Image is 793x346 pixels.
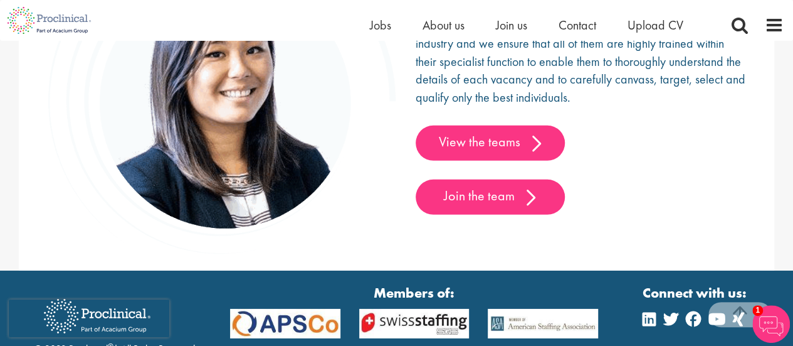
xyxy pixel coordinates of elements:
[752,305,763,316] span: 1
[628,17,683,33] a: Upload CV
[9,300,169,337] iframe: reCAPTCHA
[559,17,596,33] a: Contact
[230,283,599,303] strong: Members of:
[350,309,479,338] img: APSCo
[478,309,607,338] img: APSCo
[752,305,790,343] img: Chatbot
[496,17,527,33] a: Join us
[221,309,350,338] img: APSCo
[643,283,749,303] strong: Connect with us:
[34,290,160,342] img: Proclinical Recruitment
[416,126,565,161] a: View the teams
[416,17,747,215] div: Many of our consultants have a background in the life sciences industry and we ensure that all of...
[370,17,391,33] a: Jobs
[416,180,565,215] a: Join the team
[423,17,465,33] a: About us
